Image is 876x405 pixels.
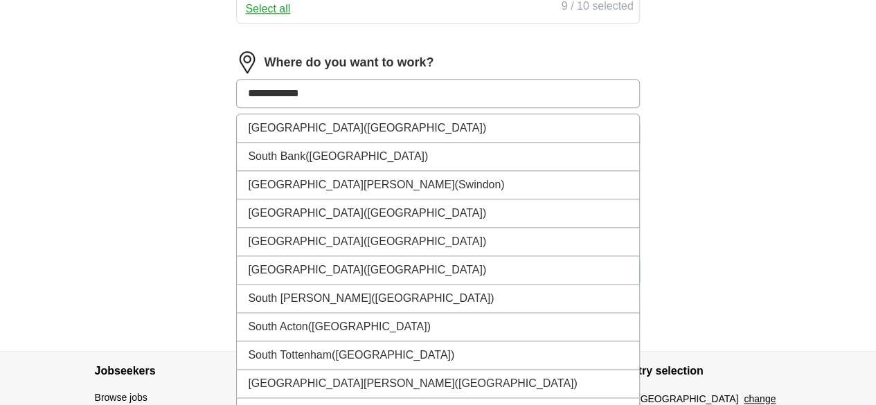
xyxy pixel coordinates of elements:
h4: Country selection [610,352,782,390]
li: South Bank [237,143,638,171]
li: [GEOGRAPHIC_DATA] [237,199,638,228]
label: Where do you want to work? [264,53,433,72]
button: Select all [245,1,290,17]
span: ([GEOGRAPHIC_DATA]) [371,292,494,304]
a: Browse jobs [95,392,148,403]
span: ([GEOGRAPHIC_DATA]) [332,349,454,361]
li: [GEOGRAPHIC_DATA] [237,114,638,143]
span: ([GEOGRAPHIC_DATA]) [305,150,428,162]
span: (Swindon) [454,179,504,190]
span: ([GEOGRAPHIC_DATA]) [454,377,577,389]
li: [GEOGRAPHIC_DATA][PERSON_NAME] [237,370,638,398]
li: [GEOGRAPHIC_DATA] [237,228,638,256]
li: South Acton [237,313,638,341]
span: ([GEOGRAPHIC_DATA]) [364,122,486,134]
li: South Tottenham [237,341,638,370]
li: [GEOGRAPHIC_DATA] [237,256,638,285]
li: [GEOGRAPHIC_DATA][PERSON_NAME] [237,171,638,199]
li: South [PERSON_NAME] [237,285,638,313]
span: ([GEOGRAPHIC_DATA]) [364,207,486,219]
span: ([GEOGRAPHIC_DATA]) [364,264,486,276]
span: ([GEOGRAPHIC_DATA]) [308,321,431,332]
span: ([GEOGRAPHIC_DATA]) [364,235,486,247]
img: location.png [236,51,258,73]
